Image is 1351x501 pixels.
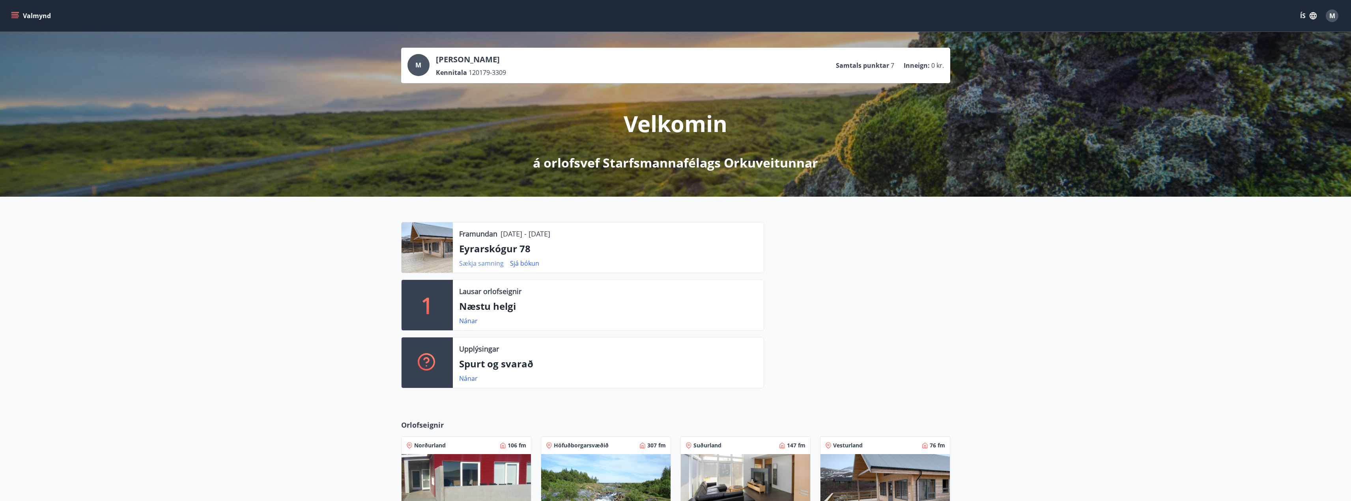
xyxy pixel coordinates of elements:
span: 307 fm [647,441,666,449]
p: [PERSON_NAME] [436,54,506,65]
span: 106 fm [508,441,526,449]
span: Norðurland [414,441,446,449]
a: Sækja samning [459,259,504,268]
a: Sjá bókun [510,259,539,268]
p: Inneign : [904,61,930,70]
span: 0 kr. [931,61,944,70]
span: 147 fm [787,441,805,449]
span: Vesturland [833,441,863,449]
span: 76 fm [930,441,945,449]
span: Höfuðborgarsvæðið [554,441,609,449]
p: Upplýsingar [459,344,499,354]
p: Kennitala [436,68,467,77]
span: 120179-3309 [469,68,506,77]
span: M [1329,11,1335,20]
span: 7 [891,61,894,70]
button: M [1323,6,1342,25]
p: á orlofsvef Starfsmannafélags Orkuveitunnar [533,154,818,171]
a: Nánar [459,317,478,325]
p: Samtals punktar [836,61,889,70]
a: Nánar [459,374,478,383]
button: menu [9,9,54,23]
p: [DATE] - [DATE] [501,229,550,239]
p: Næstu helgi [459,300,757,313]
span: M [415,61,421,69]
p: Spurt og svarað [459,357,757,371]
p: Lausar orlofseignir [459,286,521,296]
p: Framundan [459,229,497,239]
span: Suðurland [693,441,721,449]
p: 1 [421,290,434,320]
button: ÍS [1296,9,1321,23]
span: Orlofseignir [401,420,444,430]
p: Eyrarskógur 78 [459,242,757,255]
p: Velkomin [624,108,727,138]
